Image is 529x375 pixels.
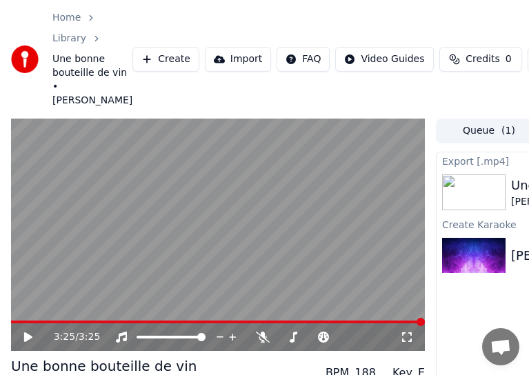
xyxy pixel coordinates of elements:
[501,124,515,138] span: ( 1 )
[277,47,330,72] button: FAQ
[52,11,81,25] a: Home
[506,52,512,66] span: 0
[132,47,199,72] button: Create
[52,32,86,45] a: Library
[335,47,433,72] button: Video Guides
[11,45,39,73] img: youka
[52,52,132,108] span: Une bonne bouteille de vin • [PERSON_NAME]
[54,330,75,344] span: 3:25
[466,52,499,66] span: Credits
[52,11,132,108] nav: breadcrumb
[79,330,100,344] span: 3:25
[482,328,519,365] div: Open chat
[439,47,522,72] button: Credits0
[205,47,271,72] button: Import
[54,330,87,344] div: /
